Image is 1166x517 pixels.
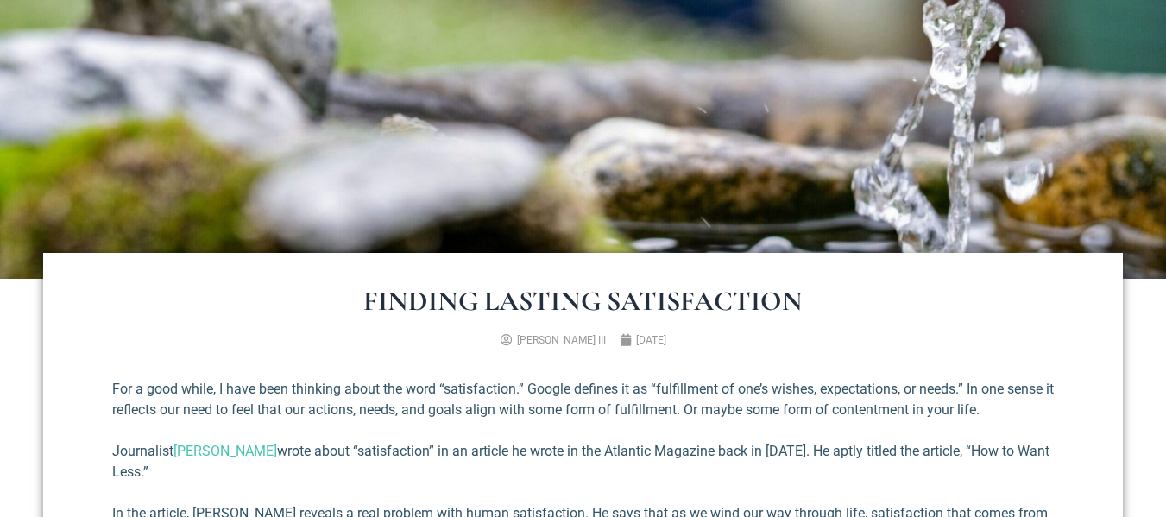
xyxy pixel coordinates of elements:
p: Journalist wrote about “satisfaction” in an article he wrote in the Atlantic Magazine back in [DA... [112,441,1054,482]
a: [DATE] [620,332,666,348]
span: [PERSON_NAME] III [517,334,606,346]
time: [DATE] [636,334,666,346]
h1: Finding Lasting Satisfaction [112,287,1054,315]
a: [PERSON_NAME] [173,443,277,459]
p: For a good while, I have been thinking about the word “satisfaction.” Google defines it as “fulfi... [112,379,1054,420]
